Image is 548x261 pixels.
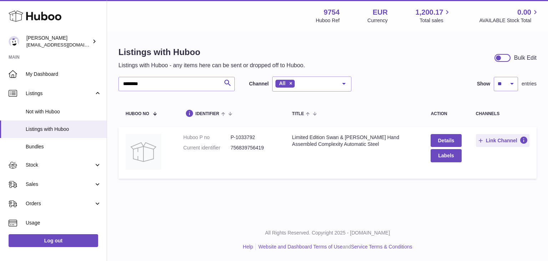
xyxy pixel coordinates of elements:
dt: Huboo P no [183,134,230,141]
a: Website and Dashboard Terms of Use [258,244,342,250]
span: Total sales [420,17,451,24]
div: action [431,112,461,116]
a: Service Terms & Conditions [351,244,412,250]
a: Log out [9,234,98,247]
li: and [256,243,412,250]
span: [EMAIL_ADDRESS][DOMAIN_NAME] [26,42,105,48]
p: Listings with Huboo - any items here can be sent or dropped off to Huboo. [118,61,305,69]
span: Bundles [26,143,101,150]
a: Help [243,244,253,250]
img: internalAdmin-9754@internal.huboo.com [9,36,19,47]
span: Sales [26,181,94,188]
span: Listings [26,90,94,97]
button: Link Channel [476,134,530,147]
p: All Rights Reserved. Copyright 2025 - [DOMAIN_NAME] [113,230,542,236]
span: entries [522,80,537,87]
dd: P-1033792 [230,134,278,141]
span: title [292,112,304,116]
span: My Dashboard [26,71,101,78]
span: Huboo no [126,112,149,116]
div: channels [476,112,530,116]
a: 1,200.17 Total sales [416,8,452,24]
span: Not with Huboo [26,108,101,115]
img: Limited Edition Swan & Edgar Hand Assembled Complexity Automatic Steel [126,134,161,170]
div: Limited Edition Swan & [PERSON_NAME] Hand Assembled Complexity Automatic Steel [292,134,417,148]
div: Currency [367,17,388,24]
label: Show [477,80,490,87]
div: [PERSON_NAME] [26,35,91,48]
span: Usage [26,220,101,226]
span: identifier [196,112,219,116]
div: Bulk Edit [514,54,537,62]
a: Details [431,134,461,147]
span: Link Channel [486,137,517,144]
span: AVAILABLE Stock Total [479,17,539,24]
strong: EUR [372,8,387,17]
dd: 756839756419 [230,144,278,151]
span: 1,200.17 [416,8,443,17]
span: 0.00 [517,8,531,17]
span: Listings with Huboo [26,126,101,133]
span: All [279,80,285,86]
span: Stock [26,162,94,168]
h1: Listings with Huboo [118,46,305,58]
a: 0.00 AVAILABLE Stock Total [479,8,539,24]
div: Huboo Ref [316,17,340,24]
button: Labels [431,149,461,162]
label: Channel [249,80,269,87]
span: Orders [26,200,94,207]
dt: Current identifier [183,144,230,151]
strong: 9754 [324,8,340,17]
